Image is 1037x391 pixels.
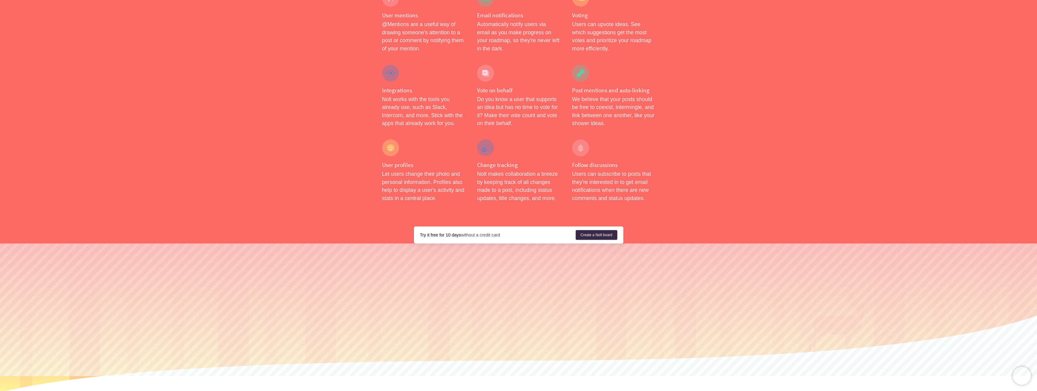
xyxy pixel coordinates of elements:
[572,95,655,127] p: We believe that your posts should be free to coexist, intermingle, and link between one another, ...
[572,12,655,19] h4: Voting
[477,87,560,94] h4: Vote on behalf
[382,12,465,19] h4: User mentions
[572,170,655,202] p: Users can subscribe to posts that they're interested in to get email notifications when there are...
[572,87,655,94] h4: Post mentions and auto-linking
[382,20,465,53] p: @Mentions are a useful way of drawing someone's attention to a post or comment by notifying them ...
[1013,367,1031,385] iframe: Chatra live chat
[477,12,560,19] h4: Email notifications
[477,95,560,127] p: Do you know a user that supports an idea but has no time to vote for it? Make their vote count an...
[572,161,655,169] h4: Follow discussions
[477,20,560,53] p: Automatically notify users via email as you make progress on your roadmap, so they're never left ...
[420,233,461,237] strong: Try it free for 10 days
[477,161,560,169] h4: Change tracking
[382,87,465,94] h4: Integrations
[382,170,465,202] p: Let users change their photo and personal information. Profiles also help to display a user's act...
[382,95,465,127] p: Nolt works with the tools you already use, such as Slack, Intercom, and more. Stick with the apps...
[382,161,465,169] h4: User profiles
[572,20,655,53] p: Users can upvote ideas. See which suggestions get the most votes and prioritize your roadmap more...
[420,232,576,238] div: without a credit card
[477,170,560,202] p: Nolt makes collaboration a breeze by keeping track of all changes made to a post, including statu...
[576,230,617,240] a: Create a Nolt board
